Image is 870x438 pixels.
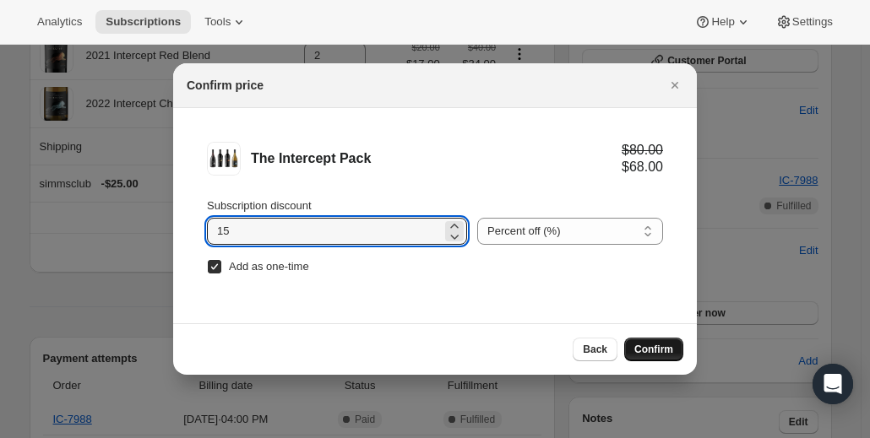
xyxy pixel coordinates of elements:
[27,10,92,34] button: Analytics
[229,260,309,273] span: Add as one-time
[622,159,663,176] div: $68.00
[187,77,264,94] h2: Confirm price
[251,150,622,167] div: The Intercept Pack
[106,15,181,29] span: Subscriptions
[624,338,683,361] button: Confirm
[583,343,607,356] span: Back
[209,142,238,176] img: The Intercept Pack
[711,15,734,29] span: Help
[194,10,258,34] button: Tools
[792,15,833,29] span: Settings
[204,15,231,29] span: Tools
[663,73,687,97] button: Close
[573,338,617,361] button: Back
[95,10,191,34] button: Subscriptions
[684,10,761,34] button: Help
[813,364,853,404] div: Open Intercom Messenger
[634,343,673,356] span: Confirm
[37,15,82,29] span: Analytics
[207,199,312,212] span: Subscription discount
[622,142,663,159] div: $80.00
[765,10,843,34] button: Settings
